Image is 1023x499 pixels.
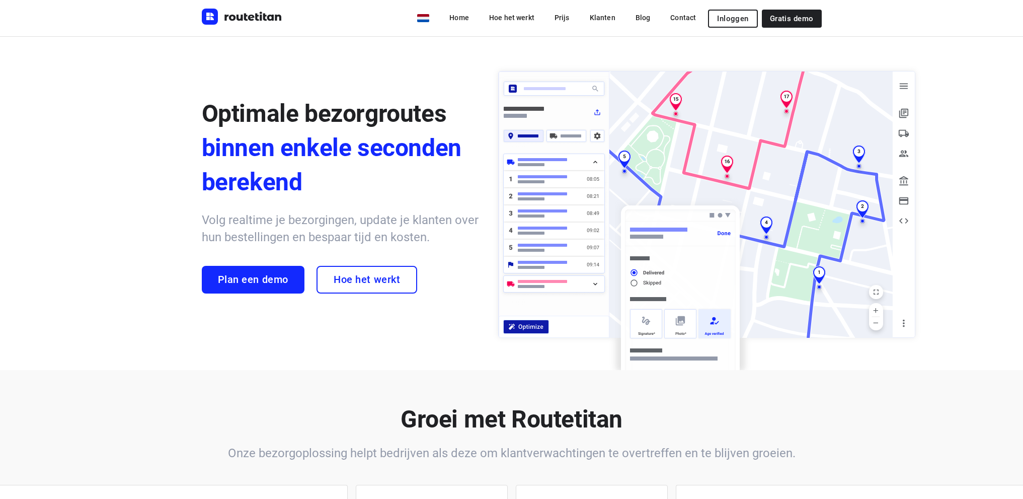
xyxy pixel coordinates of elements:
[202,445,822,462] h6: Onze bezorgoplossing helpt bedrijven als deze om klantverwachtingen te overtreffen en te blijven ...
[441,9,477,27] a: Home
[762,10,822,28] a: Gratis demo
[202,266,304,294] a: Plan een demo
[662,9,704,27] a: Contact
[202,9,282,25] img: Routetitan logo
[202,99,447,128] span: Optimale bezorgroutes
[202,9,282,27] a: Routetitan
[401,405,622,434] b: Groei met Routetitan
[708,10,757,28] button: Inloggen
[770,15,814,23] span: Gratis demo
[202,211,479,246] h6: Volg realtime je bezorgingen, update je klanten over hun bestellingen en bespaar tijd en kosten.
[717,15,748,23] span: Inloggen
[317,266,417,294] a: Hoe het werkt
[582,9,623,27] a: Klanten
[334,274,400,286] span: Hoe het werkt
[546,9,578,27] a: Prijs
[481,9,542,27] a: Hoe het werkt
[218,274,288,286] span: Plan een demo
[492,65,921,371] img: illustration
[202,131,479,199] span: binnen enkele seconden berekend
[627,9,659,27] a: Blog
